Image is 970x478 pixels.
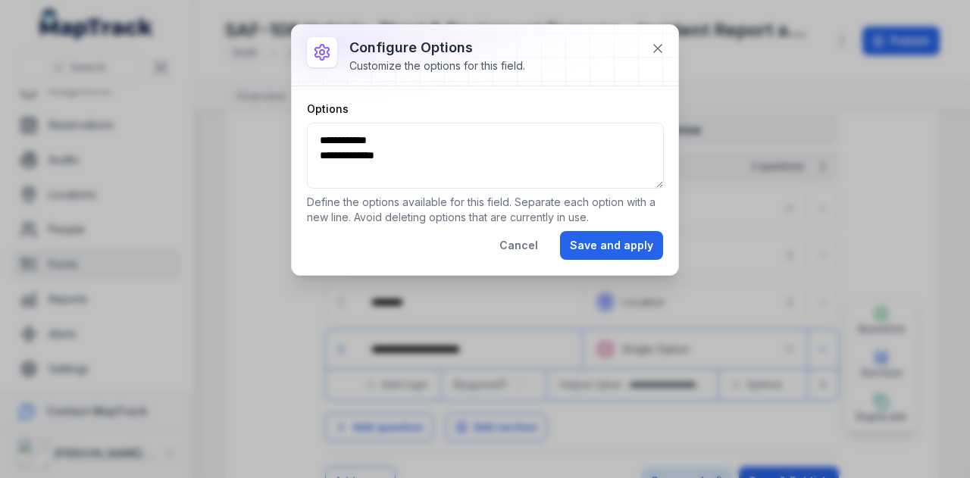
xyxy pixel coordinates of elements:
[560,231,663,260] button: Save and apply
[349,37,525,58] h3: Configure options
[307,102,349,117] label: Options
[490,231,548,260] button: Cancel
[307,195,663,225] p: Define the options available for this field. Separate each option with a new line. Avoid deleting...
[349,58,525,73] div: Customize the options for this field.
